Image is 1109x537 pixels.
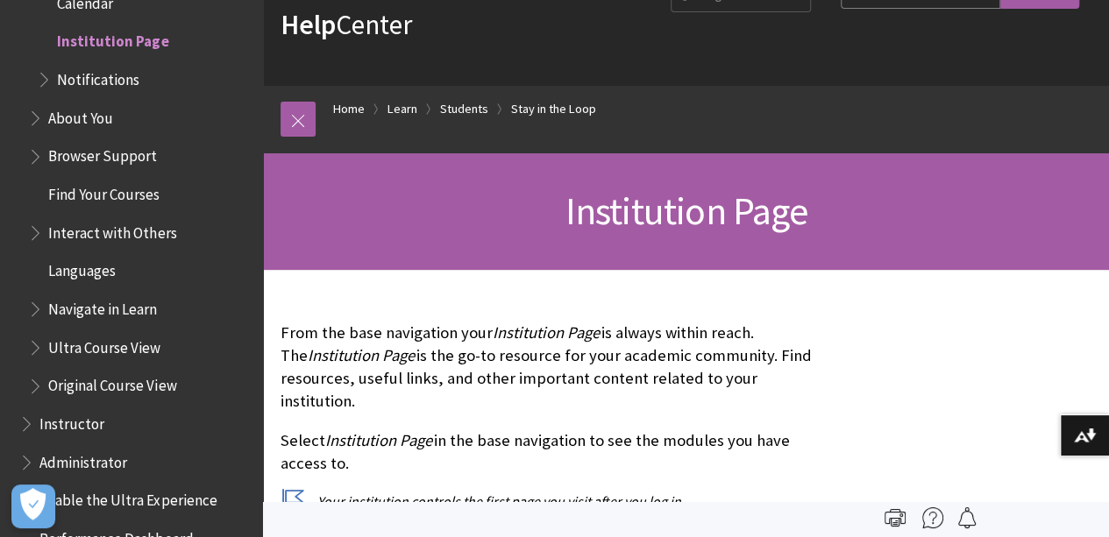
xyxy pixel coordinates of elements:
a: HelpCenter [281,7,412,42]
span: Original Course View [48,371,176,395]
a: Learn [387,98,417,120]
strong: Help [281,7,336,42]
p: Select in the base navigation to see the modules you have access to. [281,429,832,475]
span: Institution Page [57,27,168,51]
p: From the base navigation your is always within reach. The is the go-to resource for your academic... [281,321,832,413]
span: Interact with Others [48,218,176,242]
span: Institution Page [325,430,432,450]
span: Institution Page [308,345,415,365]
a: Stay in the Loop [511,98,596,120]
button: Open Preferences [11,484,55,528]
span: Browser Support [48,142,157,166]
span: Enable the Ultra Experience [39,486,217,510]
span: Notifications [57,65,139,88]
span: Ultra Course View [48,333,160,357]
img: More help [922,507,943,528]
p: Your institution controls the first page you visit after you log in. [281,491,832,511]
span: Find Your Courses [48,180,160,203]
span: Languages [48,257,116,280]
img: Follow this page [956,507,977,528]
span: Institution Page [565,187,807,235]
span: Instructor [39,409,104,433]
span: Institution Page [493,322,600,343]
a: Home [333,98,365,120]
span: Administrator [39,448,127,471]
span: About You [48,103,113,127]
span: Navigate in Learn [48,294,157,318]
a: Students [440,98,488,120]
img: Print [885,507,906,528]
